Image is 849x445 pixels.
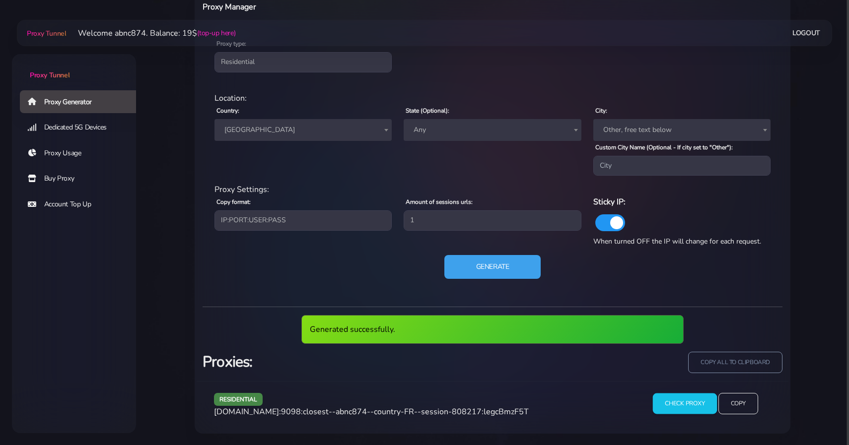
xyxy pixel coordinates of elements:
span: residential [214,393,263,405]
li: Welcome abnc874. Balance: 19$ [66,27,235,39]
a: Buy Proxy [20,167,144,190]
input: Copy [718,393,758,414]
button: Generate [444,255,541,279]
div: Proxy Settings: [209,184,777,195]
a: Dedicated 5G Devices [20,116,144,139]
a: Account Top Up [20,193,144,216]
span: [DOMAIN_NAME]:9098:closest--abnc874--country-FR--session-808217:legcBmzF5T [214,406,529,417]
span: Other, free text below [599,123,765,137]
label: Amount of sessions urls: [406,197,473,206]
label: Country: [216,106,239,115]
span: Any [410,123,575,137]
label: Copy format: [216,197,251,206]
a: (top-up here) [197,28,235,38]
h3: Proxies: [203,352,487,372]
div: Location: [209,92,777,104]
a: Logout [792,24,820,42]
input: City [593,156,771,176]
span: France [214,119,392,141]
h6: Proxy Manager [203,0,536,13]
span: Proxy Tunnel [27,29,66,38]
span: France [220,123,386,137]
iframe: Webchat Widget [801,397,837,433]
span: Other, free text below [593,119,771,141]
input: Check Proxy [653,393,717,414]
div: Generated successfully. [301,315,684,344]
a: Proxy Tunnel [25,25,66,41]
a: Proxy Generator [20,90,144,113]
span: When turned OFF the IP will change for each request. [593,237,761,246]
span: Any [404,119,581,141]
label: Custom City Name (Optional - If city set to "Other"): [595,143,733,152]
a: Proxy Tunnel [12,54,136,80]
label: State (Optional): [406,106,449,115]
h6: Sticky IP: [593,195,771,208]
label: City: [595,106,607,115]
span: Proxy Tunnel [30,70,70,80]
a: Proxy Usage [20,142,144,165]
input: copy all to clipboard [688,352,782,373]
